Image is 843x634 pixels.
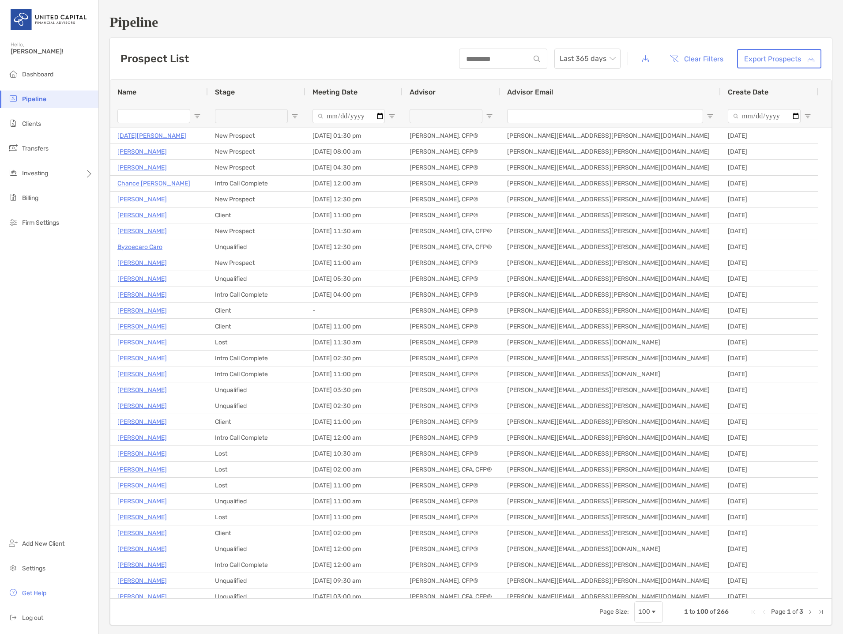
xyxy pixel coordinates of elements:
div: [PERSON_NAME], CFA, CFP® [403,589,500,604]
div: New Prospect [208,255,305,271]
div: [DATE] [721,478,818,493]
img: add_new_client icon [8,538,19,548]
img: clients icon [8,118,19,128]
img: billing icon [8,192,19,203]
div: Client [208,525,305,541]
div: [DATE] [721,446,818,461]
div: [DATE] 04:30 pm [305,160,403,175]
a: [PERSON_NAME] [117,591,167,602]
div: Unqualified [208,541,305,557]
div: [PERSON_NAME][EMAIL_ADDRESS][PERSON_NAME][DOMAIN_NAME] [500,494,721,509]
div: [DATE] [721,255,818,271]
div: [PERSON_NAME][EMAIL_ADDRESS][PERSON_NAME][DOMAIN_NAME] [500,239,721,255]
div: Unqualified [208,573,305,589]
img: settings icon [8,562,19,573]
span: Transfers [22,145,49,152]
div: New Prospect [208,160,305,175]
div: [DATE] 12:30 pm [305,192,403,207]
div: [PERSON_NAME], CFP® [403,525,500,541]
a: [PERSON_NAME] [117,448,167,459]
div: [DATE] 05:30 pm [305,271,403,287]
div: [PERSON_NAME][EMAIL_ADDRESS][PERSON_NAME][DOMAIN_NAME] [500,573,721,589]
button: Open Filter Menu [388,113,395,120]
p: [PERSON_NAME] [117,496,167,507]
span: Log out [22,614,43,622]
div: [PERSON_NAME], CFP® [403,494,500,509]
p: [PERSON_NAME] [117,337,167,348]
div: Unqualified [208,398,305,414]
img: United Capital Logo [11,4,88,35]
div: [DATE] 11:00 pm [305,414,403,430]
div: [PERSON_NAME][EMAIL_ADDRESS][PERSON_NAME][DOMAIN_NAME] [500,446,721,461]
div: [PERSON_NAME][EMAIL_ADDRESS][PERSON_NAME][DOMAIN_NAME] [500,398,721,414]
span: Dashboard [22,71,53,78]
div: [PERSON_NAME][EMAIL_ADDRESS][PERSON_NAME][DOMAIN_NAME] [500,144,721,159]
div: [DATE] [721,303,818,318]
img: transfers icon [8,143,19,153]
div: [PERSON_NAME][EMAIL_ADDRESS][PERSON_NAME][DOMAIN_NAME] [500,525,721,541]
div: [PERSON_NAME][EMAIL_ADDRESS][PERSON_NAME][DOMAIN_NAME] [500,303,721,318]
span: of [710,608,715,615]
span: [PERSON_NAME]! [11,48,93,55]
div: [DATE] [721,557,818,573]
span: Name [117,88,136,96]
div: [PERSON_NAME], CFP® [403,509,500,525]
a: [PERSON_NAME] [117,194,167,205]
p: [PERSON_NAME] [117,416,167,427]
div: Lost [208,446,305,461]
div: [DATE] [721,160,818,175]
div: [PERSON_NAME][EMAIL_ADDRESS][PERSON_NAME][DOMAIN_NAME] [500,208,721,223]
img: dashboard icon [8,68,19,79]
div: [PERSON_NAME][EMAIL_ADDRESS][PERSON_NAME][DOMAIN_NAME] [500,589,721,604]
a: [PERSON_NAME] [117,512,167,523]
div: [DATE] 11:30 am [305,223,403,239]
div: Client [208,208,305,223]
div: Intro Call Complete [208,430,305,445]
div: [PERSON_NAME][EMAIL_ADDRESS][PERSON_NAME][DOMAIN_NAME] [500,160,721,175]
img: logout icon [8,612,19,623]
div: [DATE] [721,430,818,445]
img: pipeline icon [8,93,19,104]
span: Create Date [728,88,768,96]
div: [DATE] [721,335,818,350]
div: [DATE] 08:00 am [305,144,403,159]
span: Advisor Email [507,88,553,96]
a: [PERSON_NAME] [117,146,167,157]
div: Intro Call Complete [208,176,305,191]
div: [DATE] 02:30 pm [305,398,403,414]
div: [DATE] [721,351,818,366]
a: [PERSON_NAME] [117,385,167,396]
p: [PERSON_NAME] [117,575,167,586]
div: [DATE] [721,382,818,398]
a: [DATE][PERSON_NAME] [117,130,186,141]
div: Lost [208,462,305,477]
span: to [689,608,695,615]
span: Advisor [410,88,436,96]
span: Billing [22,194,38,202]
div: [PERSON_NAME], CFA, CFP® [403,239,500,255]
a: Byzoecaro Caro [117,242,162,253]
button: Clear Filters [663,49,730,68]
a: [PERSON_NAME] [117,210,167,221]
div: [PERSON_NAME], CFP® [403,414,500,430]
div: [DATE] 11:00 pm [305,478,403,493]
a: [PERSON_NAME] [117,353,167,364]
div: Page Size [634,601,663,623]
span: Settings [22,565,45,572]
div: [PERSON_NAME][EMAIL_ADDRESS][PERSON_NAME][DOMAIN_NAME] [500,255,721,271]
div: [PERSON_NAME], CFP® [403,351,500,366]
a: [PERSON_NAME] [117,528,167,539]
div: [DATE] [721,287,818,302]
div: [DATE] 12:30 pm [305,239,403,255]
div: [PERSON_NAME][EMAIL_ADDRESS][PERSON_NAME][DOMAIN_NAME] [500,478,721,493]
a: [PERSON_NAME] [117,369,167,380]
span: 1 [787,608,791,615]
p: [PERSON_NAME] [117,559,167,570]
a: Chance [PERSON_NAME] [117,178,190,189]
div: [DATE] [721,525,818,541]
